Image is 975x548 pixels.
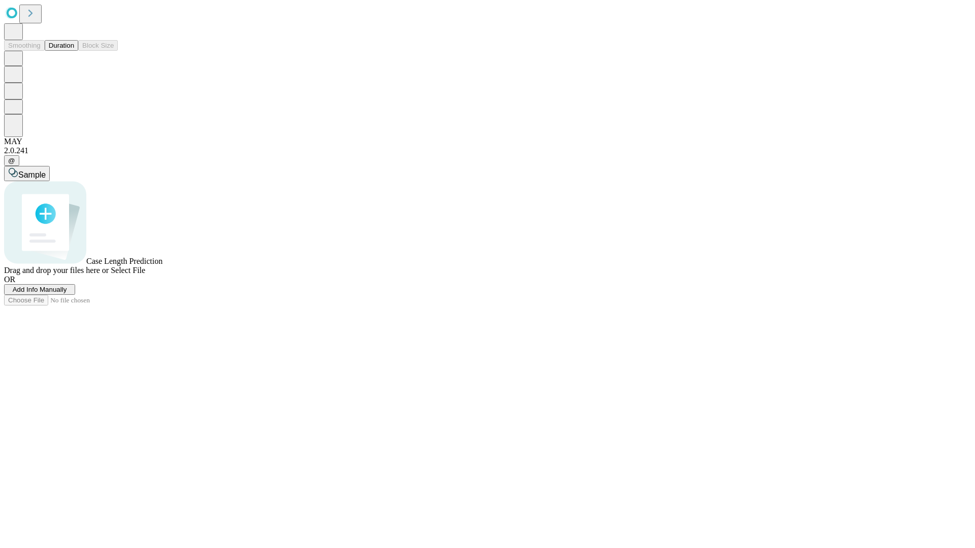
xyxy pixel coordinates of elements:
[4,166,50,181] button: Sample
[8,157,15,164] span: @
[4,284,75,295] button: Add Info Manually
[4,40,45,51] button: Smoothing
[4,155,19,166] button: @
[86,257,162,265] span: Case Length Prediction
[4,137,971,146] div: MAY
[111,266,145,275] span: Select File
[13,286,67,293] span: Add Info Manually
[45,40,78,51] button: Duration
[4,146,971,155] div: 2.0.241
[78,40,118,51] button: Block Size
[4,275,15,284] span: OR
[18,170,46,179] span: Sample
[4,266,109,275] span: Drag and drop your files here or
